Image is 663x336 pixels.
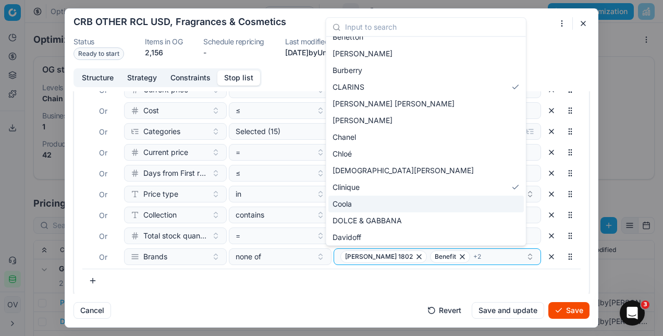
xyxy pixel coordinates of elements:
[236,210,264,220] span: contains
[164,70,217,86] button: Constraints
[99,253,107,261] span: Or
[548,302,590,319] button: Save
[99,106,107,115] span: Or
[73,38,124,45] dt: Status
[143,231,207,241] span: Total stock quantity
[285,38,350,45] dt: Last modified
[236,105,240,116] span: ≤
[345,253,413,261] span: [PERSON_NAME] 1802
[333,82,364,92] span: CLARINS
[333,115,392,126] span: [PERSON_NAME]
[236,147,240,158] span: =
[99,232,107,241] span: Or
[203,38,264,45] dt: Schedule repricing
[333,149,352,159] span: Chloé
[143,126,180,137] span: Categories
[145,38,182,45] dt: Items in OG
[333,132,356,142] span: Chanel
[75,70,120,86] button: Structure
[99,190,107,199] span: Or
[236,126,518,137] div: Selected (15)
[229,123,541,140] button: Selected (15)
[203,47,264,58] dd: -
[620,301,645,326] iframe: Intercom live chat
[435,253,456,261] span: Benefit
[99,211,107,220] span: Or
[285,47,350,58] p: [DATE] by Unknown
[421,302,468,319] button: Revert
[143,210,177,220] span: Collection
[143,105,159,116] span: Cost
[333,199,352,209] span: Coola
[143,251,167,262] span: Brands
[236,168,240,178] span: ≤
[143,189,178,199] span: Price type
[145,48,163,57] span: 2,156
[333,32,363,42] span: Benetton
[143,168,207,178] span: Days from First receipt
[641,301,649,309] span: 3
[73,17,286,27] h2: CRB OTHER RCL USD, Fragrances & Cosmetics
[333,99,455,109] span: [PERSON_NAME] [PERSON_NAME]
[333,215,402,226] span: DOLCE & GABBANA
[333,49,392,59] span: [PERSON_NAME]
[236,251,261,262] span: none of
[473,253,481,261] span: + 2
[333,232,361,243] span: Davidoff
[99,169,107,178] span: Or
[99,127,107,136] span: Or
[345,17,520,38] input: Input to search
[73,47,124,60] span: Ready to start
[120,70,164,86] button: Strategy
[472,302,544,319] button: Save and update
[236,189,241,199] span: in
[326,37,526,245] div: Suggestions
[99,148,107,157] span: Or
[143,147,188,158] span: Current price
[333,65,362,76] span: Burberry
[333,182,360,193] span: Clinique
[236,231,240,241] span: =
[333,165,474,176] span: [DEMOGRAPHIC_DATA][PERSON_NAME]
[334,248,541,265] button: [PERSON_NAME] 1802Benefit+2
[217,70,260,86] button: Stop list
[73,302,111,319] button: Cancel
